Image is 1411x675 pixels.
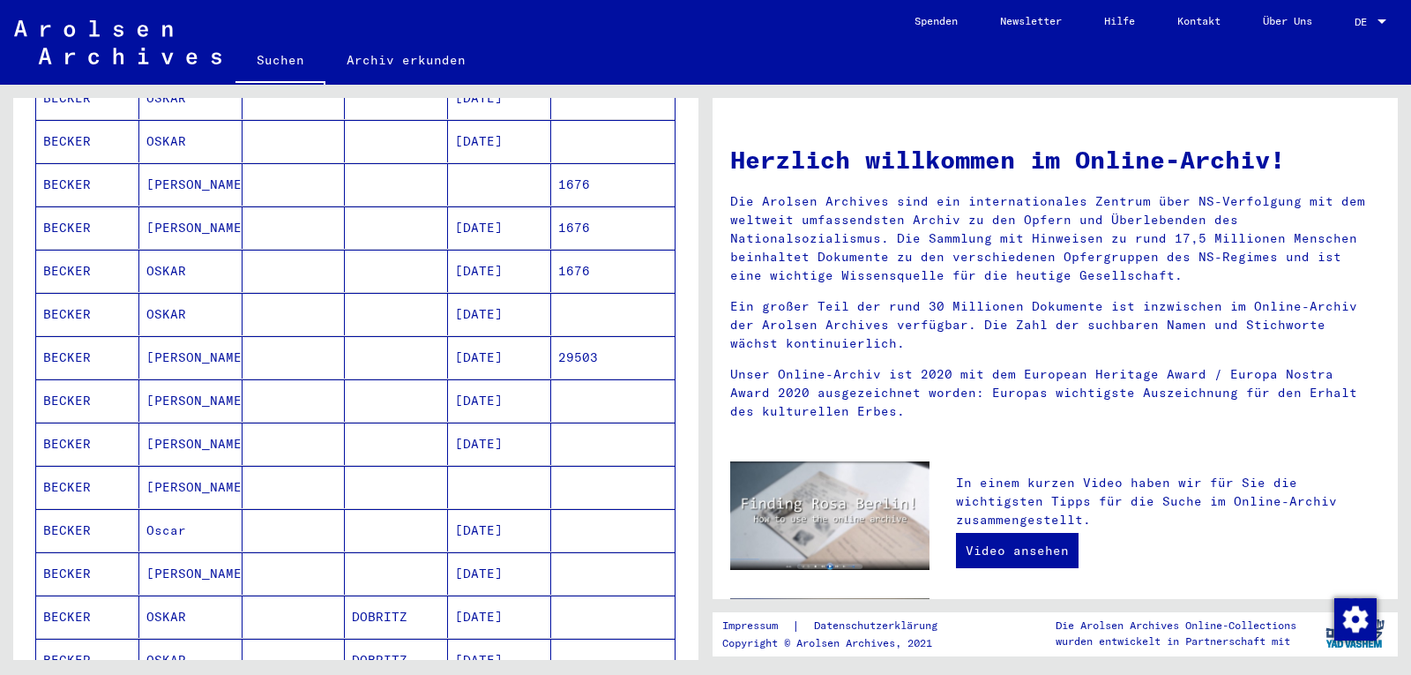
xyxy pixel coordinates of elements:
[139,466,243,508] mat-cell: [PERSON_NAME]
[325,39,487,81] a: Archiv erkunden
[36,509,139,551] mat-cell: BECKER
[956,474,1380,529] p: In einem kurzen Video haben wir für Sie die wichtigsten Tipps für die Suche im Online-Archiv zusa...
[139,293,243,335] mat-cell: OSKAR
[36,379,139,422] mat-cell: BECKER
[448,77,551,119] mat-cell: [DATE]
[36,206,139,249] mat-cell: BECKER
[551,163,675,206] mat-cell: 1676
[14,20,221,64] img: Arolsen_neg.svg
[36,120,139,162] mat-cell: BECKER
[448,206,551,249] mat-cell: [DATE]
[36,163,139,206] mat-cell: BECKER
[1355,16,1374,28] span: DE
[448,379,551,422] mat-cell: [DATE]
[139,423,243,465] mat-cell: [PERSON_NAME]
[722,635,959,651] p: Copyright © Arolsen Archives, 2021
[139,206,243,249] mat-cell: [PERSON_NAME]
[139,552,243,595] mat-cell: [PERSON_NAME]
[139,120,243,162] mat-cell: OSKAR
[1056,634,1296,649] p: wurden entwickelt in Partnerschaft mit
[139,77,243,119] mat-cell: OSKAR
[448,552,551,595] mat-cell: [DATE]
[139,250,243,292] mat-cell: OSKAR
[730,365,1380,421] p: Unser Online-Archiv ist 2020 mit dem European Heritage Award / Europa Nostra Award 2020 ausgezeic...
[139,509,243,551] mat-cell: Oscar
[551,336,675,379] mat-cell: 29503
[139,163,243,206] mat-cell: [PERSON_NAME]
[730,461,929,570] img: video.jpg
[448,293,551,335] mat-cell: [DATE]
[345,596,448,638] mat-cell: DOBRITZ
[36,466,139,508] mat-cell: BECKER
[448,336,551,379] mat-cell: [DATE]
[139,336,243,379] mat-cell: [PERSON_NAME]
[36,293,139,335] mat-cell: BECKER
[448,596,551,638] mat-cell: [DATE]
[1334,598,1377,641] img: Zustimmung ändern
[448,423,551,465] mat-cell: [DATE]
[448,250,551,292] mat-cell: [DATE]
[235,39,325,85] a: Suchen
[36,250,139,292] mat-cell: BECKER
[139,379,243,422] mat-cell: [PERSON_NAME]
[1333,597,1376,640] div: Zustimmung ändern
[722,617,792,635] a: Impressum
[1056,618,1296,634] p: Die Arolsen Archives Online-Collections
[36,423,139,465] mat-cell: BECKER
[36,77,139,119] mat-cell: BECKER
[36,596,139,638] mat-cell: BECKER
[36,552,139,595] mat-cell: BECKER
[730,297,1380,353] p: Ein großer Teil der rund 30 Millionen Dokumente ist inzwischen im Online-Archiv der Arolsen Archi...
[551,250,675,292] mat-cell: 1676
[722,617,959,635] div: |
[1322,611,1388,656] img: yv_logo.png
[800,617,959,635] a: Datenschutzerklärung
[551,206,675,249] mat-cell: 1676
[956,533,1079,568] a: Video ansehen
[448,509,551,551] mat-cell: [DATE]
[139,596,243,638] mat-cell: OSKAR
[730,141,1380,178] h1: Herzlich willkommen im Online-Archiv!
[36,336,139,379] mat-cell: BECKER
[448,120,551,162] mat-cell: [DATE]
[730,192,1380,285] p: Die Arolsen Archives sind ein internationales Zentrum über NS-Verfolgung mit dem weltweit umfasse...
